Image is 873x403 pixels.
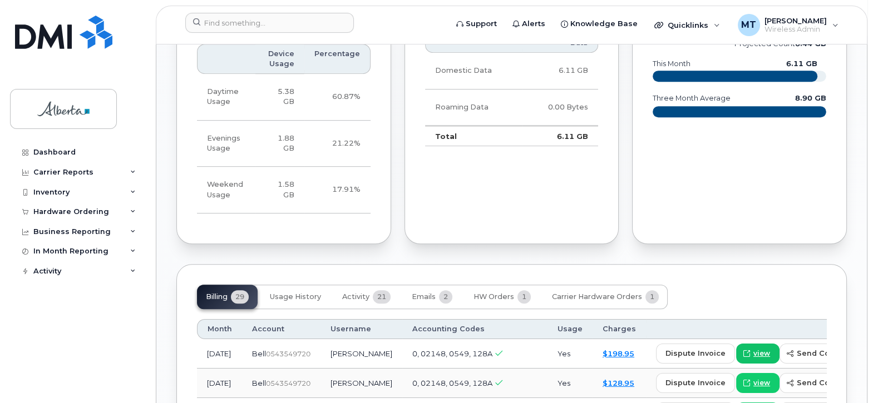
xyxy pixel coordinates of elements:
text: 6.11 GB [786,59,817,68]
span: 2 [439,290,452,304]
td: Daytime Usage [197,74,255,121]
td: 1.58 GB [255,167,304,213]
a: $198.95 [603,349,634,358]
td: 6.11 GB [522,126,599,147]
a: Knowledge Base [553,13,645,35]
span: 21 [373,290,391,304]
td: [DATE] [197,339,242,369]
button: send copy [780,373,848,393]
span: MT [741,18,756,32]
span: Alerts [522,18,545,29]
span: 0, 02148, 0549, 128A [412,379,492,387]
td: Evenings Usage [197,121,255,167]
td: 5.38 GB [255,74,304,121]
text: 8.90 GB [795,94,826,102]
td: Domestic Data [425,53,522,89]
th: Account [242,319,320,339]
a: view [736,373,780,393]
span: Knowledge Base [570,18,638,29]
span: [PERSON_NAME] [765,16,827,25]
span: send copy [797,377,839,388]
span: 0543549720 [266,379,310,387]
div: Quicklinks [647,14,728,36]
td: Weekend Usage [197,167,255,213]
td: Yes [548,339,593,369]
td: [PERSON_NAME] [320,339,402,369]
td: 6.11 GB [522,53,599,89]
span: Bell [252,379,266,387]
a: Alerts [505,13,553,35]
td: 21.22% [304,121,371,167]
td: 17.91% [304,167,371,213]
th: Accounting Codes [402,319,548,339]
span: HW Orders [474,292,514,301]
span: 1 [517,290,531,304]
button: send copy [780,344,848,364]
td: Roaming Data [425,89,522,126]
th: Charges [593,319,646,339]
button: dispute invoice [656,373,735,393]
button: dispute invoice [656,344,735,364]
text: three month average [652,94,731,102]
td: [PERSON_NAME] [320,369,402,398]
tr: Weekdays from 6:00pm to 8:00am [197,121,371,167]
span: Wireless Admin [765,25,827,34]
span: dispute invoice [665,377,726,388]
th: Percentage [304,44,371,74]
span: Quicklinks [668,21,708,29]
td: Total [425,126,522,147]
a: $128.95 [603,379,634,387]
td: 1.88 GB [255,121,304,167]
span: view [753,349,770,359]
span: 0, 02148, 0549, 128A [412,349,492,358]
span: 1 [645,290,659,304]
tr: Friday from 6:00pm to Monday 8:00am [197,167,371,213]
span: Support [466,18,497,29]
th: Device Usage [255,44,304,74]
td: [DATE] [197,369,242,398]
span: Activity [342,292,369,301]
td: 60.87% [304,74,371,121]
a: Support [448,13,505,35]
span: view [753,378,770,388]
span: Carrier Hardware Orders [552,292,642,301]
th: Month [197,319,242,339]
span: Bell [252,349,266,358]
span: dispute invoice [665,348,726,359]
th: Username [320,319,402,339]
span: send copy [797,348,839,359]
span: Usage History [270,292,321,301]
text: this month [652,59,690,68]
span: Emails [412,292,436,301]
td: Yes [548,369,593,398]
th: Usage [548,319,593,339]
span: 0543549720 [266,350,310,358]
td: 0.00 Bytes [522,89,599,126]
a: view [736,344,780,364]
input: Find something... [185,13,354,33]
div: Miriam Tejera Soler [730,14,846,36]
